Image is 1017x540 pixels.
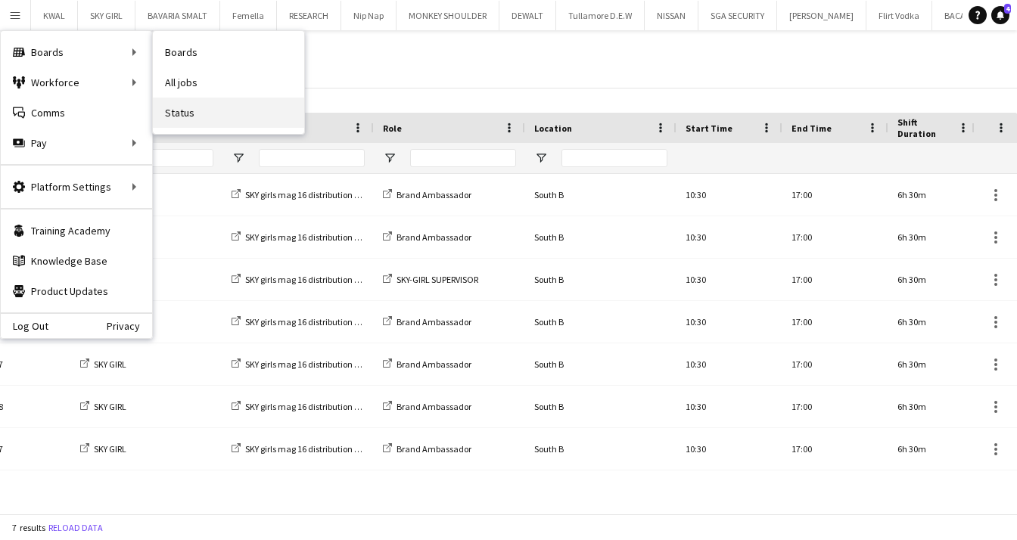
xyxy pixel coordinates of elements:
[1,216,152,246] a: Training Academy
[525,386,676,427] div: South B
[525,428,676,470] div: South B
[698,1,777,30] button: SGA SECURITY
[499,1,556,30] button: DEWALT
[866,1,932,30] button: Flirt Vodka
[1,276,152,306] a: Product Updates
[232,231,372,243] a: SKY girls mag 16 distribution 2025
[94,401,126,412] span: SKY GIRL
[78,1,135,30] button: SKY GIRL
[676,428,782,470] div: 10:30
[888,301,979,343] div: 6h 30m
[220,1,277,30] button: Femella
[676,259,782,300] div: 10:30
[383,151,397,165] button: Open Filter Menu
[232,316,372,327] a: SKY girls mag 16 distribution 2025
[534,151,548,165] button: Open Filter Menu
[383,401,471,412] a: Brand Ambassador
[232,401,372,412] a: SKY girls mag 16 distribution 2025
[232,189,372,200] a: SKY girls mag 16 distribution 2025
[232,151,245,165] button: Open Filter Menu
[397,316,471,327] span: Brand Ambassador
[782,216,888,258] div: 17:00
[245,316,372,327] span: SKY girls mag 16 distribution 2025
[676,174,782,216] div: 10:30
[232,274,372,285] a: SKY girls mag 16 distribution 2025
[676,301,782,343] div: 10:30
[45,520,106,536] button: Reload data
[245,443,372,455] span: SKY girls mag 16 distribution 2025
[1,128,152,158] div: Pay
[525,301,676,343] div: South B
[676,343,782,385] div: 10:30
[1,172,152,202] div: Platform Settings
[383,274,478,285] a: SKY-GIRL SUPERVISOR
[676,216,782,258] div: 10:30
[782,259,888,300] div: 17:00
[245,231,372,243] span: SKY girls mag 16 distribution 2025
[525,343,676,385] div: South B
[561,149,667,167] input: Location Filter Input
[782,428,888,470] div: 17:00
[525,174,676,216] div: South B
[556,1,645,30] button: Tullamore D.E.W
[383,231,471,243] a: Brand Ambassador
[383,316,471,327] a: Brand Ambassador
[259,149,365,167] input: Job Title Filter Input
[277,1,341,30] button: RESEARCH
[245,189,372,200] span: SKY girls mag 16 distribution 2025
[245,358,372,370] span: SKY girls mag 16 distribution 2025
[383,189,471,200] a: Brand Ambassador
[1,246,152,276] a: Knowledge Base
[31,1,78,30] button: KWAL
[525,216,676,258] div: South B
[153,67,304,98] a: All jobs
[153,98,304,128] a: Status
[676,386,782,427] div: 10:30
[341,1,397,30] button: Nip Nap
[383,123,402,134] span: Role
[397,231,471,243] span: Brand Ambassador
[397,358,471,370] span: Brand Ambassador
[525,259,676,300] div: South B
[782,301,888,343] div: 17:00
[383,443,471,455] a: Brand Ambassador
[107,149,213,167] input: Board Filter Input
[232,358,372,370] a: SKY girls mag 16 distribution 2025
[932,1,991,30] button: BACARDI
[397,401,471,412] span: Brand Ambassador
[777,1,866,30] button: [PERSON_NAME]
[1,37,152,67] div: Boards
[897,116,952,139] span: Shift Duration
[80,443,126,455] a: SKY GIRL
[782,386,888,427] div: 17:00
[397,1,499,30] button: MONKEY SHOULDER
[991,6,1009,24] a: 4
[888,428,979,470] div: 6h 30m
[80,401,126,412] a: SKY GIRL
[888,343,979,385] div: 6h 30m
[686,123,732,134] span: Start Time
[135,1,220,30] button: BAVARIA SMALT
[645,1,698,30] button: NISSAN
[80,358,126,370] a: SKY GIRL
[245,401,372,412] span: SKY girls mag 16 distribution 2025
[888,259,979,300] div: 6h 30m
[107,320,152,332] a: Privacy
[397,443,471,455] span: Brand Ambassador
[410,149,516,167] input: Role Filter Input
[1,320,48,332] a: Log Out
[888,216,979,258] div: 6h 30m
[383,358,471,370] a: Brand Ambassador
[1004,4,1011,14] span: 4
[888,386,979,427] div: 6h 30m
[792,123,832,134] span: End Time
[782,343,888,385] div: 17:00
[94,443,126,455] span: SKY GIRL
[153,37,304,67] a: Boards
[245,274,372,285] span: SKY girls mag 16 distribution 2025
[782,174,888,216] div: 17:00
[534,123,572,134] span: Location
[397,189,471,200] span: Brand Ambassador
[1,67,152,98] div: Workforce
[232,443,372,455] a: SKY girls mag 16 distribution 2025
